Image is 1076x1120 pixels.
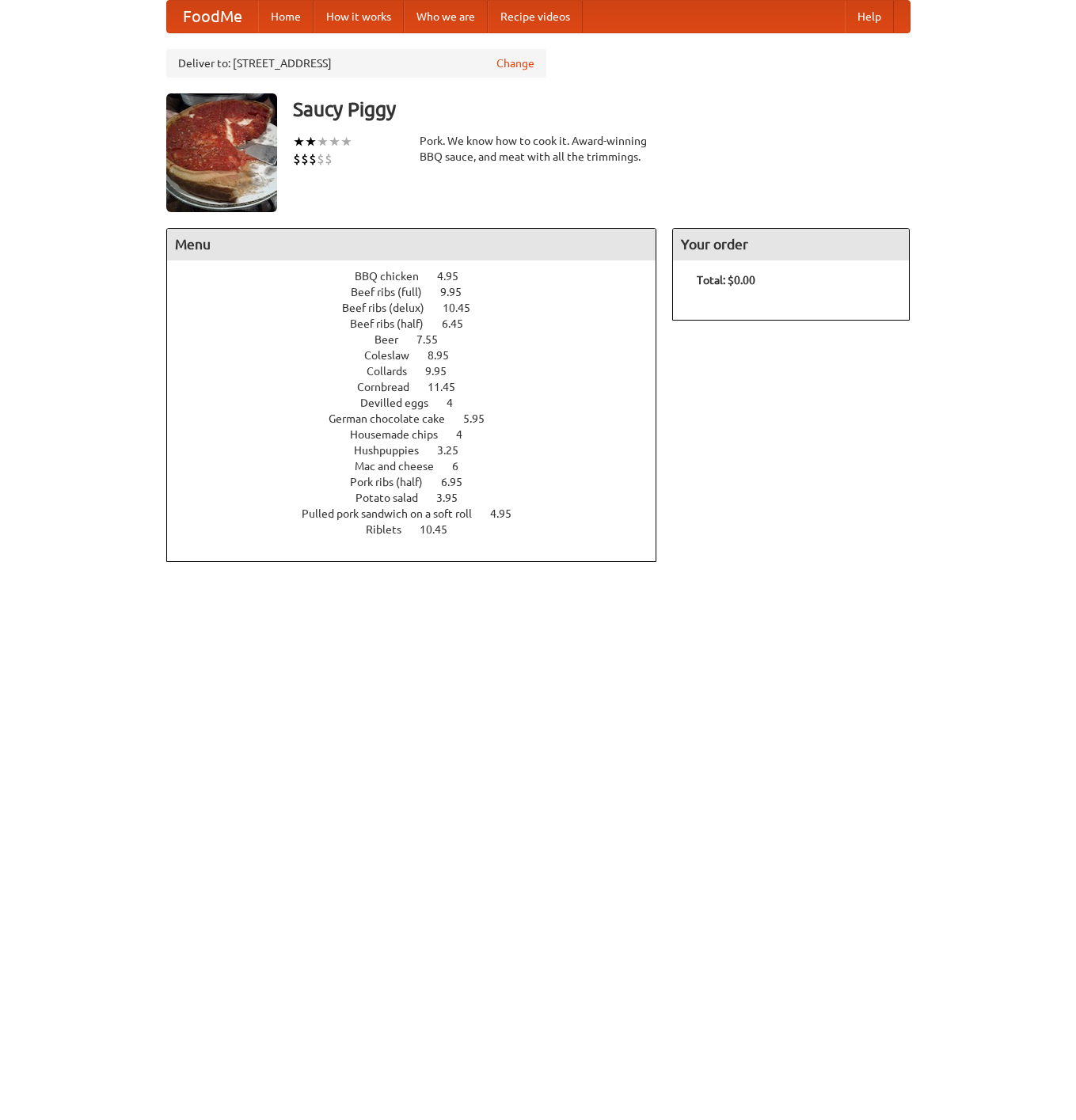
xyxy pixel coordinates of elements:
[357,381,425,393] span: Cornbread
[317,133,329,150] li: ★
[440,286,477,298] span: 9.95
[375,333,414,346] span: Beer
[309,150,317,168] li: $
[366,523,417,536] span: Riblets
[420,133,657,165] div: Pork. We know how to cook it. Award-winning BBQ sauce, and meat with all the trimmings.
[364,349,425,362] span: Coleslaw
[428,349,465,362] span: 8.95
[367,365,476,378] a: Collards 9.95
[443,302,486,314] span: 10.45
[167,1,258,32] a: FoodMe
[342,302,440,314] span: Beef ribs (delux)
[364,349,478,362] a: Coleslaw 8.95
[437,270,474,283] span: 4.95
[342,302,500,314] a: Beef ribs (delux) 10.45
[416,333,454,346] span: 7.55
[442,317,479,330] span: 6.45
[463,412,500,425] span: 5.95
[350,476,492,488] a: Pork ribs (half) 6.95
[697,274,755,287] b: Total: $0.00
[447,397,469,409] span: 4
[350,428,454,441] span: Housemade chips
[425,365,462,378] span: 9.95
[325,150,333,168] li: $
[357,381,485,393] a: Cornbread 11.45
[293,133,305,150] li: ★
[452,460,474,473] span: 6
[166,93,277,212] img: angular.jpg
[360,397,482,409] a: Devilled eggs 4
[355,270,488,283] a: BBQ chicken 4.95
[314,1,404,32] a: How it works
[488,1,583,32] a: Recipe videos
[496,55,534,71] a: Change
[351,286,438,298] span: Beef ribs (full)
[456,428,478,441] span: 4
[404,1,488,32] a: Who we are
[305,133,317,150] li: ★
[329,133,340,150] li: ★
[355,270,435,283] span: BBQ chicken
[367,365,423,378] span: Collards
[351,286,491,298] a: Beef ribs (full) 9.95
[302,507,488,520] span: Pulled pork sandwich on a soft roll
[360,397,444,409] span: Devilled eggs
[258,1,314,32] a: Home
[354,444,435,457] span: Hushpuppies
[428,381,471,393] span: 11.45
[355,460,488,473] a: Mac and cheese 6
[302,507,541,520] a: Pulled pork sandwich on a soft roll 4.95
[437,444,474,457] span: 3.25
[167,229,656,260] h4: Menu
[490,507,527,520] span: 4.95
[350,317,439,330] span: Beef ribs (half)
[340,133,352,150] li: ★
[293,93,911,125] h3: Saucy Piggy
[350,428,492,441] a: Housemade chips 4
[441,476,478,488] span: 6.95
[293,150,301,168] li: $
[355,492,487,504] a: Potato salad 3.95
[845,1,894,32] a: Help
[350,476,439,488] span: Pork ribs (half)
[366,523,477,536] a: Riblets 10.45
[329,412,461,425] span: German chocolate cake
[329,412,514,425] a: German chocolate cake 5.95
[436,492,473,504] span: 3.95
[166,49,546,78] div: Deliver to: [STREET_ADDRESS]
[301,150,309,168] li: $
[673,229,909,260] h4: Your order
[354,444,488,457] a: Hushpuppies 3.25
[350,317,492,330] a: Beef ribs (half) 6.45
[355,460,450,473] span: Mac and cheese
[375,333,467,346] a: Beer 7.55
[317,150,325,168] li: $
[355,492,434,504] span: Potato salad
[420,523,463,536] span: 10.45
